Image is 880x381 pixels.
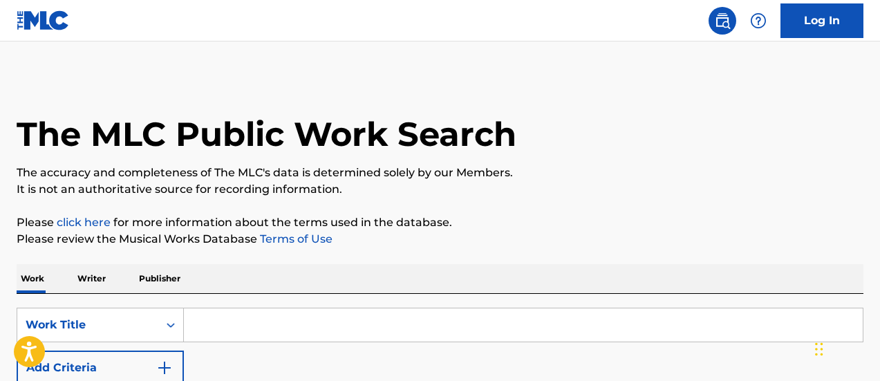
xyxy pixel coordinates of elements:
a: Terms of Use [257,232,333,245]
a: click here [57,216,111,229]
div: Help [745,7,772,35]
a: Log In [780,3,863,38]
p: Please for more information about the terms used in the database. [17,214,863,231]
p: It is not an authoritative source for recording information. [17,181,863,198]
p: Writer [73,264,110,293]
div: Arrastrar [815,328,823,370]
img: 9d2ae6d4665cec9f34b9.svg [156,360,173,376]
p: The accuracy and completeness of The MLC's data is determined solely by our Members. [17,165,863,181]
img: MLC Logo [17,10,70,30]
div: Work Title [26,317,150,333]
p: Publisher [135,264,185,293]
a: Public Search [709,7,736,35]
h1: The MLC Public Work Search [17,113,516,155]
p: Work [17,264,48,293]
p: Please review the Musical Works Database [17,231,863,248]
img: help [750,12,767,29]
div: Widget de chat [811,315,880,381]
iframe: Chat Widget [811,315,880,381]
img: search [714,12,731,29]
